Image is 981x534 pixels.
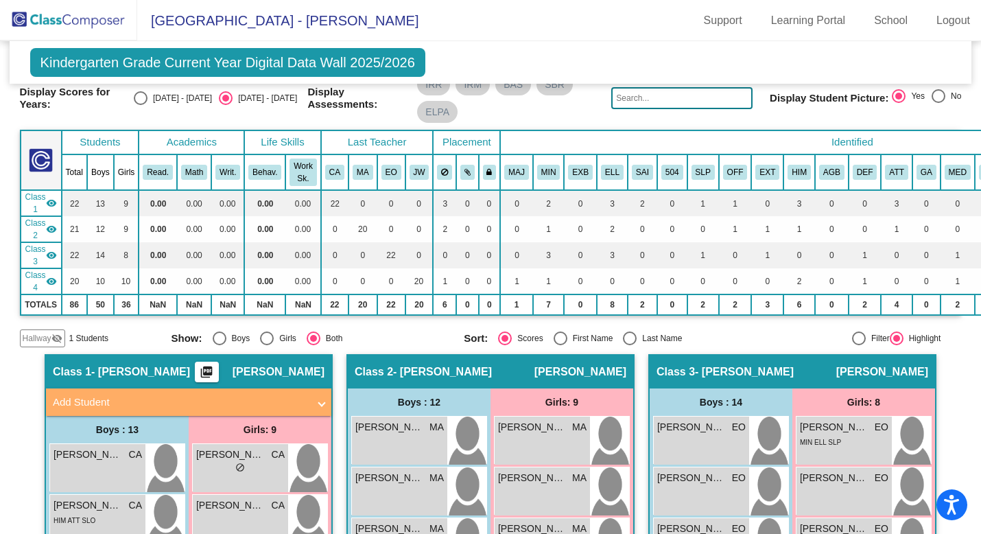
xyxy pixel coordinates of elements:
td: 0.00 [285,190,320,216]
td: 0 [500,242,533,268]
td: 0 [657,242,687,268]
button: EXT [755,165,779,180]
td: 0 [377,190,405,216]
th: 504 Plan [657,154,687,190]
td: 0 [815,216,849,242]
td: 0 [479,216,501,242]
td: 0 [456,242,479,268]
mat-expansion-panel-header: Add Student [46,388,331,416]
div: Yes [906,90,925,102]
td: 0.00 [285,242,320,268]
td: 0.00 [211,190,244,216]
td: 8 [597,294,628,315]
td: 2 [783,268,815,294]
td: 0.00 [139,242,177,268]
td: 0 [912,190,941,216]
span: Class 3 [657,365,695,379]
td: 0.00 [139,216,177,242]
td: 0 [628,242,657,268]
td: 1 [719,216,752,242]
th: Monica Ayers [348,154,377,190]
button: EO [381,165,401,180]
th: Girls [114,154,139,190]
div: Girls: 9 [490,388,633,416]
button: Read. [143,165,173,180]
th: Last Teacher [321,130,434,154]
button: HIM [788,165,811,180]
span: - [PERSON_NAME] [91,365,190,379]
td: 22 [321,294,348,315]
button: SAI [632,165,653,180]
td: 1 [941,268,975,294]
button: DEF [853,165,877,180]
td: 1 [533,268,565,294]
div: Filter [866,332,890,345]
td: 20 [405,294,434,315]
td: 0 [377,216,405,242]
span: EO [732,420,746,434]
span: CA [129,498,142,513]
td: 0 [405,216,434,242]
mat-chip: BAS [495,73,531,95]
span: Class 4 [25,269,46,294]
td: 0 [751,190,783,216]
span: [PERSON_NAME] [196,498,265,513]
td: 0 [941,216,975,242]
span: CA [129,448,142,462]
span: - [PERSON_NAME] [695,365,794,379]
div: Highlight [903,332,941,345]
th: Excessive Talking [751,154,783,190]
td: 1 [433,268,456,294]
td: 0 [719,242,752,268]
th: Defiant [849,154,882,190]
span: Hallway [23,332,51,345]
td: 2 [687,294,719,315]
td: 36 [114,294,139,315]
td: 0 [377,268,405,294]
th: Aggressive Behavior [815,154,849,190]
td: 0.00 [244,268,285,294]
td: 0 [912,294,941,315]
td: 0.00 [244,242,285,268]
td: 1 [849,268,882,294]
mat-radio-group: Select an option [134,91,297,105]
span: [PERSON_NAME] [657,420,726,434]
td: 0 [321,268,348,294]
th: Keep with students [456,154,479,190]
th: Minor Behavior [533,154,565,190]
span: MA [429,471,444,485]
th: Off Task [719,154,752,190]
span: EO [875,420,888,434]
button: EXB [568,165,593,180]
td: 0 [657,294,687,315]
td: NaN [244,294,285,315]
span: Kindergarten Grade Current Year Digital Data Wall 2025/2026 [30,48,425,77]
td: 2 [719,294,752,315]
td: 3 [751,294,783,315]
span: - [PERSON_NAME] [393,365,492,379]
div: Girls: 8 [792,388,935,416]
td: 14 [87,242,114,268]
td: NaN [285,294,320,315]
td: 3 [433,190,456,216]
td: 0 [321,242,348,268]
mat-chip: IRM [456,73,490,95]
td: Elfie Ortega - Ortega [21,242,62,268]
mat-icon: visibility [46,250,57,261]
td: 4 [881,294,912,315]
td: 1 [941,242,975,268]
mat-chip: SBR [536,73,573,95]
td: 2 [533,190,565,216]
span: Display Assessments: [307,86,407,111]
td: 3 [881,190,912,216]
td: 0 [564,242,597,268]
span: [PERSON_NAME] [355,420,424,434]
div: Boys : 12 [348,388,490,416]
button: Math [181,165,207,180]
td: 20 [348,294,377,315]
td: 0 [564,190,597,216]
td: 0 [815,294,849,315]
td: 22 [377,294,405,315]
span: [PERSON_NAME] [498,471,567,485]
span: [PERSON_NAME] [836,365,928,379]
